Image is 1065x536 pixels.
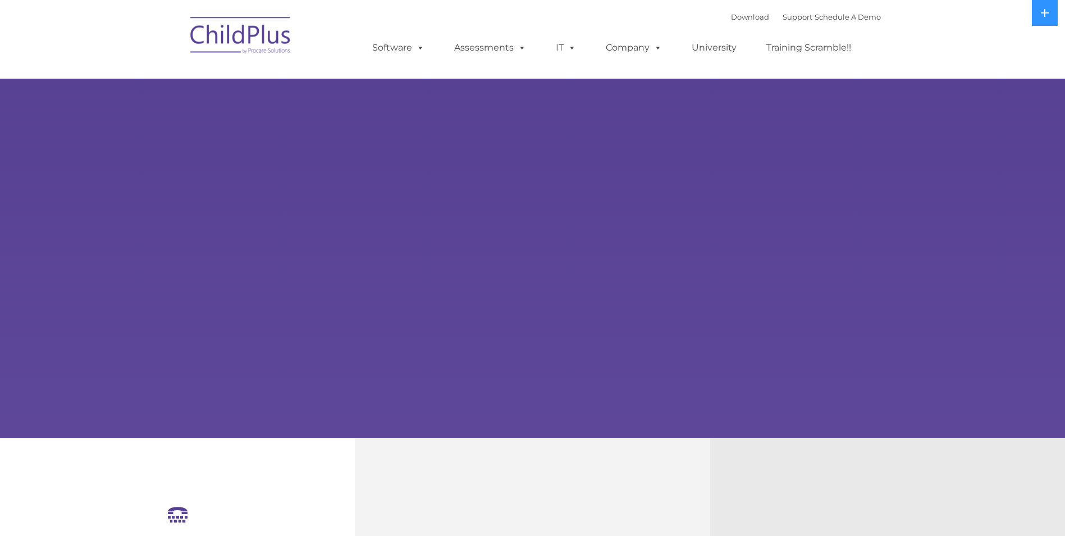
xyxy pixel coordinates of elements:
[595,37,673,59] a: Company
[731,12,881,21] font: |
[545,37,587,59] a: IT
[443,37,537,59] a: Assessments
[731,12,769,21] a: Download
[185,9,297,65] img: ChildPlus by Procare Solutions
[783,12,812,21] a: Support
[361,37,436,59] a: Software
[680,37,748,59] a: University
[755,37,862,59] a: Training Scramble!!
[815,12,881,21] a: Schedule A Demo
